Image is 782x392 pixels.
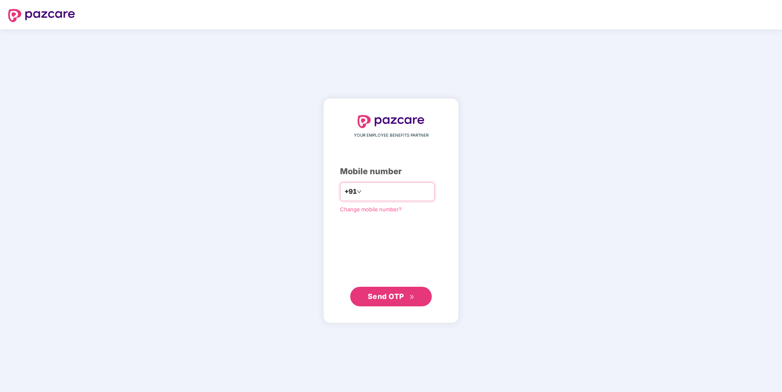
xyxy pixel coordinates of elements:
[354,132,429,139] span: YOUR EMPLOYEE BENEFITS PARTNER
[358,115,424,128] img: logo
[350,287,432,306] button: Send OTPdouble-right
[357,189,362,194] span: down
[340,165,442,178] div: Mobile number
[345,186,357,197] span: +91
[409,295,415,300] span: double-right
[368,292,404,301] span: Send OTP
[8,9,75,22] img: logo
[340,206,402,213] a: Change mobile number?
